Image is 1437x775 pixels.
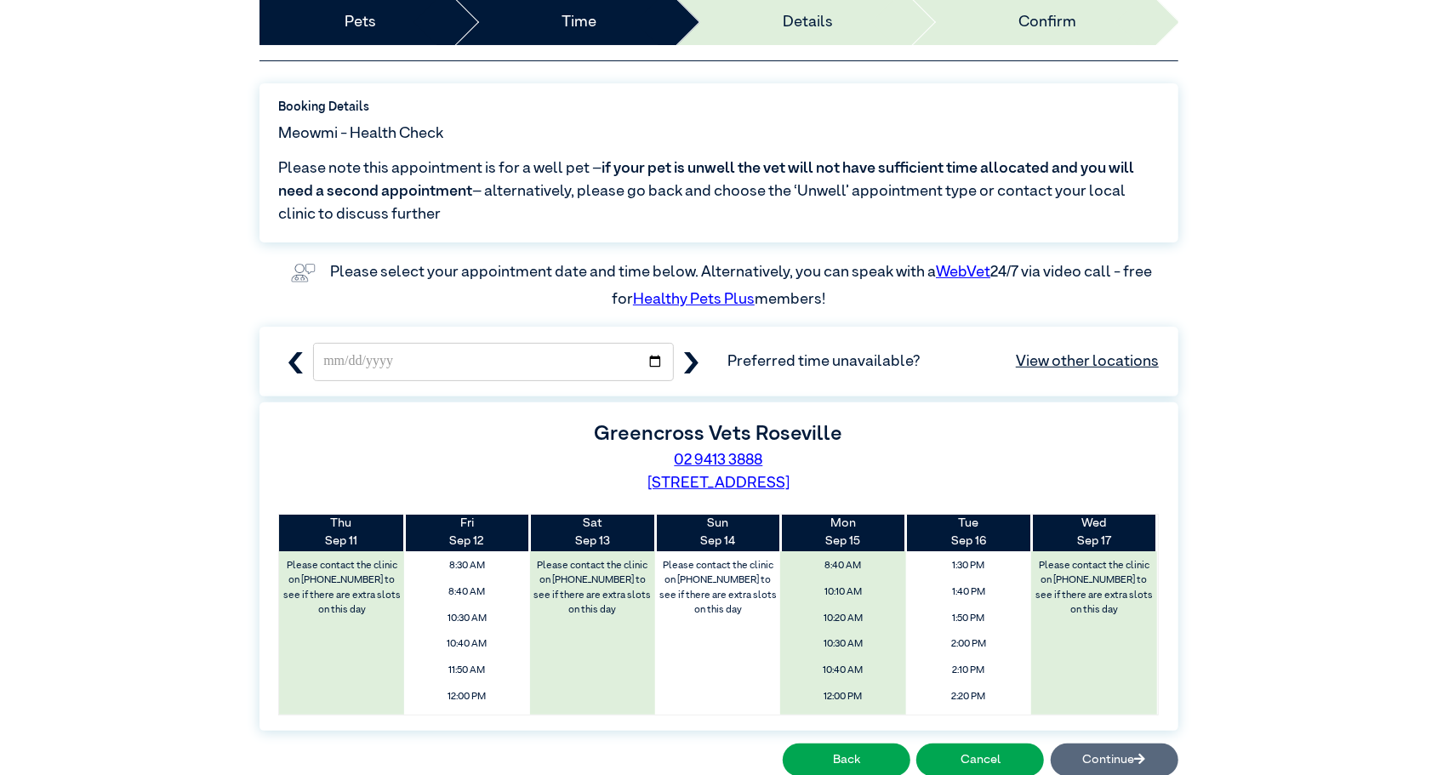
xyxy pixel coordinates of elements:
[278,123,443,145] span: Meowmi - Health Check
[786,634,901,656] span: 10:30 AM
[345,11,376,34] a: Pets
[780,515,905,551] th: Sep 15
[786,607,901,630] span: 10:20 AM
[410,555,525,577] span: 8:30 AM
[410,581,525,603] span: 8:40 AM
[279,515,404,551] th: Sep 11
[278,161,1134,199] span: if your pet is unwell the vet will not have sufficient time allocated and you will need a second ...
[562,11,596,34] a: Time
[410,686,525,708] span: 12:00 PM
[330,265,1155,307] label: Please select your appointment date and time below. Alternatively, you can speak with a 24/7 via ...
[936,265,990,280] a: WebVet
[595,424,843,444] label: Greencross Vets Roseville
[1016,350,1159,373] a: View other locations
[727,350,1159,373] span: Preferred time unavailable?
[410,607,525,630] span: 10:30 AM
[657,555,779,621] label: Please contact the clinic on [PHONE_NUMBER] to see if there are extra slots on this day
[911,581,1026,603] span: 1:40 PM
[786,555,901,577] span: 8:40 AM
[911,607,1026,630] span: 1:50 PM
[786,712,901,734] span: 12:10 PM
[278,157,1159,226] span: Please note this appointment is for a well pet – – alternatively, please go back and choose the ‘...
[532,555,654,621] label: Please contact the clinic on [PHONE_NUMBER] to see if there are extra slots on this day
[1033,555,1155,621] label: Please contact the clinic on [PHONE_NUMBER] to see if there are extra slots on this day
[911,634,1026,656] span: 2:00 PM
[911,712,1026,734] span: 2:30 PM
[906,515,1031,551] th: Sep 16
[1031,515,1156,551] th: Sep 17
[786,686,901,708] span: 12:00 PM
[404,515,529,551] th: Sep 12
[911,555,1026,577] span: 1:30 PM
[655,515,780,551] th: Sep 14
[911,660,1026,682] span: 2:10 PM
[285,258,322,288] img: vet
[530,515,655,551] th: Sep 13
[410,660,525,682] span: 11:50 AM
[633,292,755,307] a: Healthy Pets Plus
[786,581,901,603] span: 10:10 AM
[410,634,525,656] span: 10:40 AM
[281,555,403,621] label: Please contact the clinic on [PHONE_NUMBER] to see if there are extra slots on this day
[410,712,525,734] span: 12:10 PM
[647,476,790,491] a: [STREET_ADDRESS]
[278,99,1159,117] label: Booking Details
[786,660,901,682] span: 10:40 AM
[911,686,1026,708] span: 2:20 PM
[675,453,763,468] a: 02 9413 3888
